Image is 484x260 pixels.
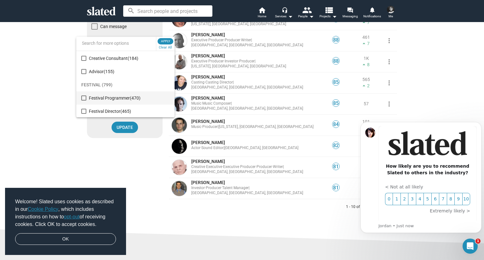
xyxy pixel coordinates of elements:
span: Advisor [89,65,170,78]
button: 0 [27,79,35,91]
div: Extremely likely > [27,94,112,100]
span: (184) [128,56,138,61]
button: Apply [158,38,173,44]
button: 10 [104,79,112,91]
div: Message content [20,12,119,107]
button: 2 [43,79,50,91]
button: 9 [96,79,104,91]
span: 2 [43,82,49,88]
button: 7 [81,79,89,91]
button: 6 [73,79,81,91]
span: 0 [28,82,34,88]
span: (465) [120,109,131,114]
a: Cookie Policy [28,206,58,212]
span: 5 [66,82,72,88]
span: Creative Consultant [89,52,170,65]
button: 8 [89,79,96,91]
button: 1 [35,79,42,91]
span: Welcome! Slated uses cookies as described in our , which includes instructions on how to of recei... [15,198,116,228]
span: 1 [36,82,42,88]
div: cookieconsent [5,188,126,255]
div: < Not at all likely [27,70,112,76]
span: Festival Director [89,105,170,118]
img: Profile image for Jordan [7,14,17,24]
span: 9 [97,82,103,88]
button: 5 [66,79,73,91]
input: Search for more options [76,36,156,50]
span: (155) [104,69,114,74]
a: opt-out [64,214,80,219]
button: Clear All [158,44,173,51]
span: 6 [74,82,80,88]
span: 7 [82,82,88,88]
span: Apply [160,38,171,44]
span: 3 [51,82,57,88]
span: Festival Programmer [89,91,170,105]
button: 3 [50,79,58,91]
span: 4 [59,82,65,88]
a: dismiss cookie message [15,233,116,245]
h2: How likely are you to recommend Slated to others in the industry? [27,49,112,62]
div: message notification from Jordan, Just now. Hi Ahmet, We hope you're enjoying being part of the S... [3,8,124,119]
button: 4 [58,79,66,91]
span: FESTIVAL (799) [76,78,175,91]
span: 10 [105,82,111,88]
span: 8 [90,82,96,88]
span: (470) [130,95,141,101]
p: Message from Jordan, sent Just now [20,109,119,115]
